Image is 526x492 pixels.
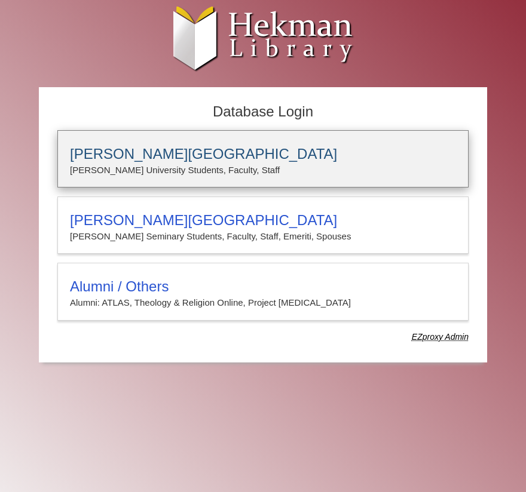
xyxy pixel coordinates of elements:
[70,229,456,244] p: [PERSON_NAME] Seminary Students, Faculty, Staff, Emeriti, Spouses
[70,278,456,310] summary: Alumni / OthersAlumni: ATLAS, Theology & Religion Online, Project [MEDICAL_DATA]
[70,295,456,310] p: Alumni: ATLAS, Theology & Religion Online, Project [MEDICAL_DATA]
[70,162,456,178] p: [PERSON_NAME] University Students, Faculty, Staff
[70,212,456,229] h3: [PERSON_NAME][GEOGRAPHIC_DATA]
[70,278,456,295] h3: Alumni / Others
[57,130,469,187] a: [PERSON_NAME][GEOGRAPHIC_DATA][PERSON_NAME] University Students, Faculty, Staff
[70,146,456,162] h3: [PERSON_NAME][GEOGRAPHIC_DATA]
[412,332,469,342] dfn: Use Alumni login
[51,100,475,124] h2: Database Login
[57,196,469,254] a: [PERSON_NAME][GEOGRAPHIC_DATA][PERSON_NAME] Seminary Students, Faculty, Staff, Emeriti, Spouses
